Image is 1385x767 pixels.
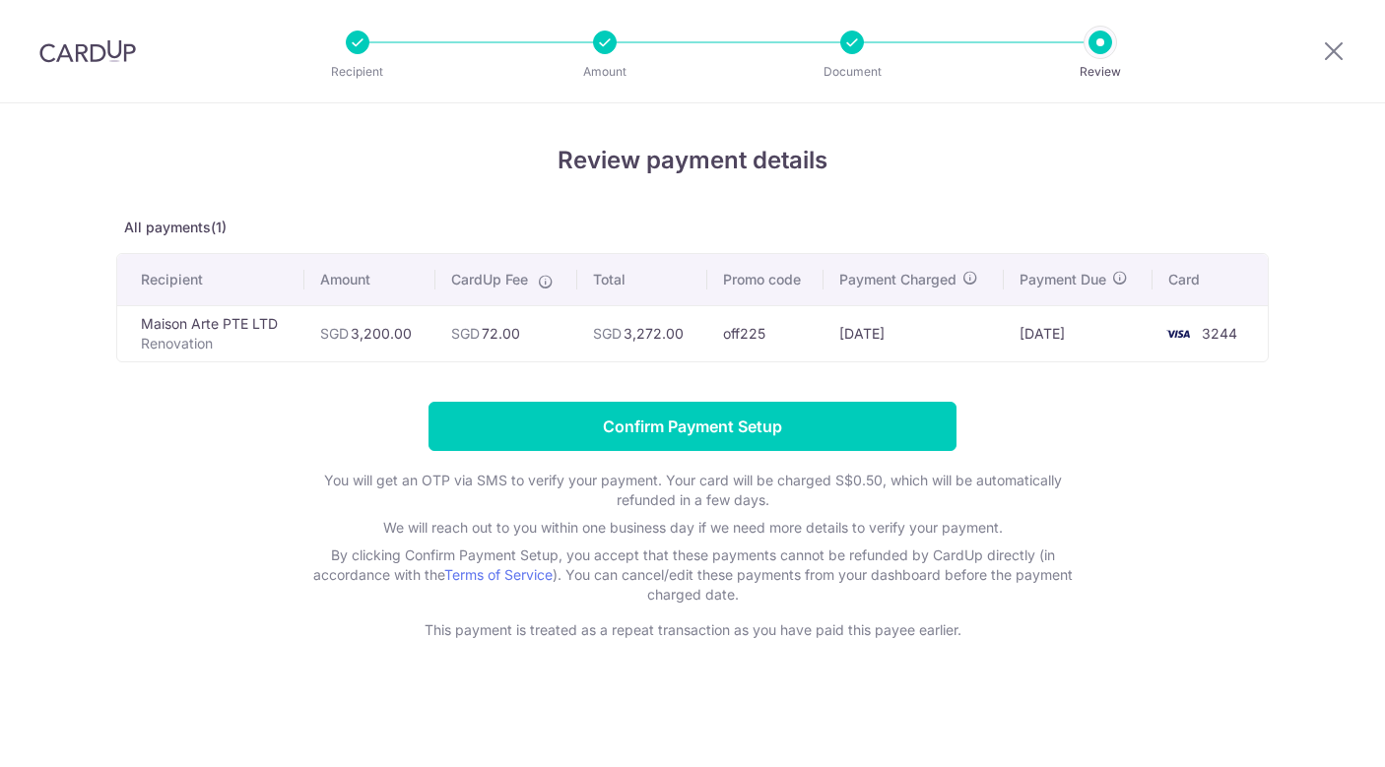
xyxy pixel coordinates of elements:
[285,62,430,82] p: Recipient
[1020,270,1106,289] span: Payment Due
[117,305,304,361] td: Maison Arte PTE LTD
[116,143,1269,178] h4: Review payment details
[298,471,1087,510] p: You will get an OTP via SMS to verify your payment. Your card will be charged S$0.50, which will ...
[577,305,707,361] td: 3,272.00
[532,62,678,82] p: Amount
[1004,305,1153,361] td: [DATE]
[320,325,349,342] span: SGD
[1153,254,1268,305] th: Card
[451,325,480,342] span: SGD
[1158,322,1198,346] img: <span class="translation_missing" title="translation missing: en.account_steps.new_confirm_form.b...
[444,566,553,583] a: Terms of Service
[304,254,435,305] th: Amount
[117,254,304,305] th: Recipient
[707,305,824,361] td: off225
[779,62,925,82] p: Document
[839,270,956,289] span: Payment Charged
[298,620,1087,640] p: This payment is treated as a repeat transaction as you have paid this payee earlier.
[116,218,1269,237] p: All payments(1)
[1202,325,1237,342] span: 3244
[593,325,622,342] span: SGD
[141,334,289,353] p: Renovation
[1027,62,1173,82] p: Review
[1258,708,1365,757] iframe: Opens a widget where you can find more information
[707,254,824,305] th: Promo code
[577,254,707,305] th: Total
[39,39,136,63] img: CardUp
[298,518,1087,538] p: We will reach out to you within one business day if we need more details to verify your payment.
[824,305,1005,361] td: [DATE]
[429,402,956,451] input: Confirm Payment Setup
[298,545,1087,605] p: By clicking Confirm Payment Setup, you accept that these payments cannot be refunded by CardUp di...
[435,305,577,361] td: 72.00
[451,270,528,289] span: CardUp Fee
[304,305,435,361] td: 3,200.00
